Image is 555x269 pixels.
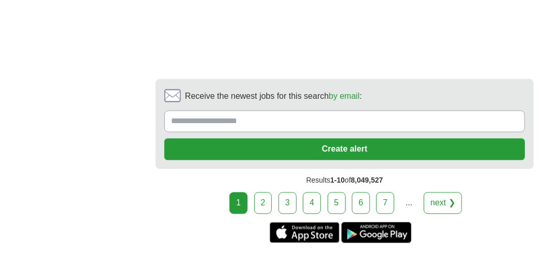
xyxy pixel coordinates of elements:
a: next ❯ [424,192,462,214]
a: by email [329,92,360,100]
div: Results of [156,169,534,192]
span: 8,049,527 [351,176,383,185]
a: Get the Android app [342,222,411,243]
span: Receive the newest jobs for this search : [185,90,362,102]
a: 4 [303,192,321,214]
a: 3 [279,192,297,214]
span: 1-10 [330,176,345,185]
div: 1 [229,192,248,214]
a: 7 [376,192,394,214]
a: 6 [352,192,370,214]
div: ... [399,193,420,214]
a: 5 [328,192,346,214]
a: Get the iPhone app [270,222,340,243]
a: 2 [254,192,272,214]
button: Create alert [164,139,525,160]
